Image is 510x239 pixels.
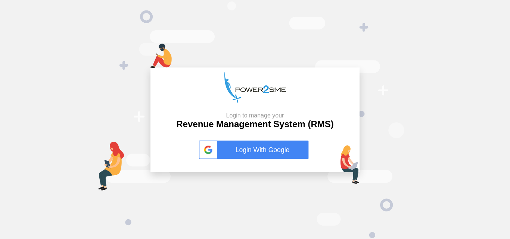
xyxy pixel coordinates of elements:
[340,145,360,184] img: lap-login.png
[176,112,333,119] small: Login to manage your
[224,72,286,103] img: p2s_logo.png
[98,142,124,191] img: tab-login.png
[197,133,313,167] button: Login With Google
[150,44,172,68] img: mob-login.png
[199,141,311,159] a: Login With Google
[176,112,333,130] h2: Revenue Management System (RMS)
